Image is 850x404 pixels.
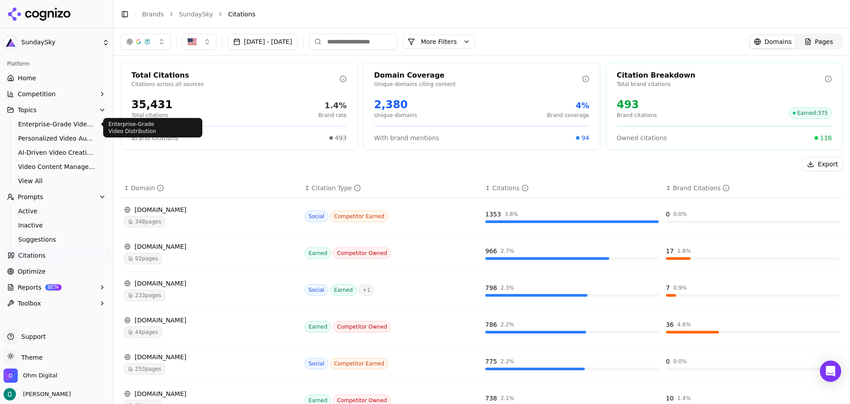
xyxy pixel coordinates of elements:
button: More Filters [403,35,475,49]
span: With brand mentions [374,133,439,142]
a: AI-Driven Video Creation Tools [15,146,99,159]
div: ↕Citations [485,184,659,192]
div: 17 [666,247,674,255]
span: Earned [330,284,357,296]
div: [DOMAIN_NAME] [124,389,297,398]
span: Support [18,332,46,341]
div: Platform [4,57,109,71]
span: BETA [45,284,62,290]
a: Enterprise-Grade Video Distribution [15,118,99,130]
button: ReportsBETA [4,280,109,294]
span: + 1 [359,284,375,296]
div: 775 [485,357,497,366]
span: Home [18,74,36,82]
span: Personalized Video Automation [18,134,95,143]
span: Earned [305,321,331,333]
span: Citations [228,10,255,19]
span: Earned [305,247,331,259]
img: Ohm Digital [4,369,18,383]
p: Total brand citations [617,81,825,88]
a: SundaySky [179,10,213,19]
span: Competitor Earned [330,211,389,222]
span: Citations [18,251,46,260]
div: ↕Citation Type [305,184,478,192]
a: Video Content Management Systems [15,161,99,173]
span: Ohm Digital [23,372,57,380]
button: [DATE] - [DATE] [228,34,298,50]
span: Active [18,207,95,216]
div: Open Intercom Messenger [820,361,841,382]
div: [DOMAIN_NAME] [124,205,297,214]
a: Personalized Video Automation [15,132,99,145]
div: [DOMAIN_NAME] [124,279,297,288]
span: Pages [815,37,833,46]
span: 94 [581,133,589,142]
div: 2.2 % [501,358,514,365]
div: 7 [666,283,670,292]
img: United States [188,37,197,46]
div: 0 [666,357,670,366]
div: 0 [666,210,670,219]
span: 253 pages [124,363,165,375]
div: 2.7 % [501,247,514,255]
div: 0.9 % [673,284,687,291]
span: 493 [335,133,347,142]
div: 0.0 % [673,358,687,365]
span: Theme [18,354,42,361]
button: Prompts [4,190,109,204]
span: 348 pages [124,216,165,227]
a: Optimize [4,264,109,278]
span: Competitor Owned [333,247,391,259]
img: SundaySky [4,35,18,50]
div: ↕Brand Citations [666,184,839,192]
a: Brands [142,11,164,18]
span: Social [305,284,328,296]
div: 10 [666,394,674,403]
p: Total citations [131,112,173,119]
div: 2.1 % [501,395,514,402]
span: SundaySky [21,39,99,47]
span: Inactive [18,221,95,230]
span: Competitor Earned [330,358,389,369]
p: Enterprise-Grade Video Distribution [108,121,197,135]
th: brandCitationCount [662,178,843,198]
span: Suggestions [18,235,95,244]
p: Brand rate [318,112,347,119]
div: 4% [547,99,589,112]
div: Domain Coverage [374,70,582,81]
button: Topics [4,103,109,117]
p: Brand coverage [547,112,589,119]
div: 2,380 [374,98,417,112]
div: 1.8 % [677,247,691,255]
a: Inactive [15,219,99,231]
div: Citation Breakdown [617,70,825,81]
div: 36 [666,320,674,329]
div: 1.4 % [677,395,691,402]
th: citationTypes [301,178,482,198]
div: 738 [485,394,497,403]
span: View All [18,177,95,185]
div: 2.3 % [501,284,514,291]
div: Citations [492,184,529,192]
span: Social [305,211,328,222]
a: Active [15,205,99,217]
a: View All [15,175,99,187]
button: Open organization switcher [4,369,57,383]
button: Competition [4,87,109,101]
p: Unique domains [374,112,417,119]
div: 786 [485,320,497,329]
span: Brand citations [131,133,178,142]
img: Gwynne Ohm [4,388,16,400]
div: Total Citations [131,70,340,81]
button: Toolbox [4,296,109,310]
th: totalCitationCount [482,178,662,198]
div: 3.8 % [505,211,518,218]
span: Prompts [18,192,43,201]
span: Owned citations [617,133,667,142]
div: 798 [485,283,497,292]
span: Toolbox [18,299,41,308]
div: Citation Type [312,184,361,192]
div: 1.4% [318,99,347,112]
span: Domains [765,37,792,46]
span: Reports [18,283,42,292]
